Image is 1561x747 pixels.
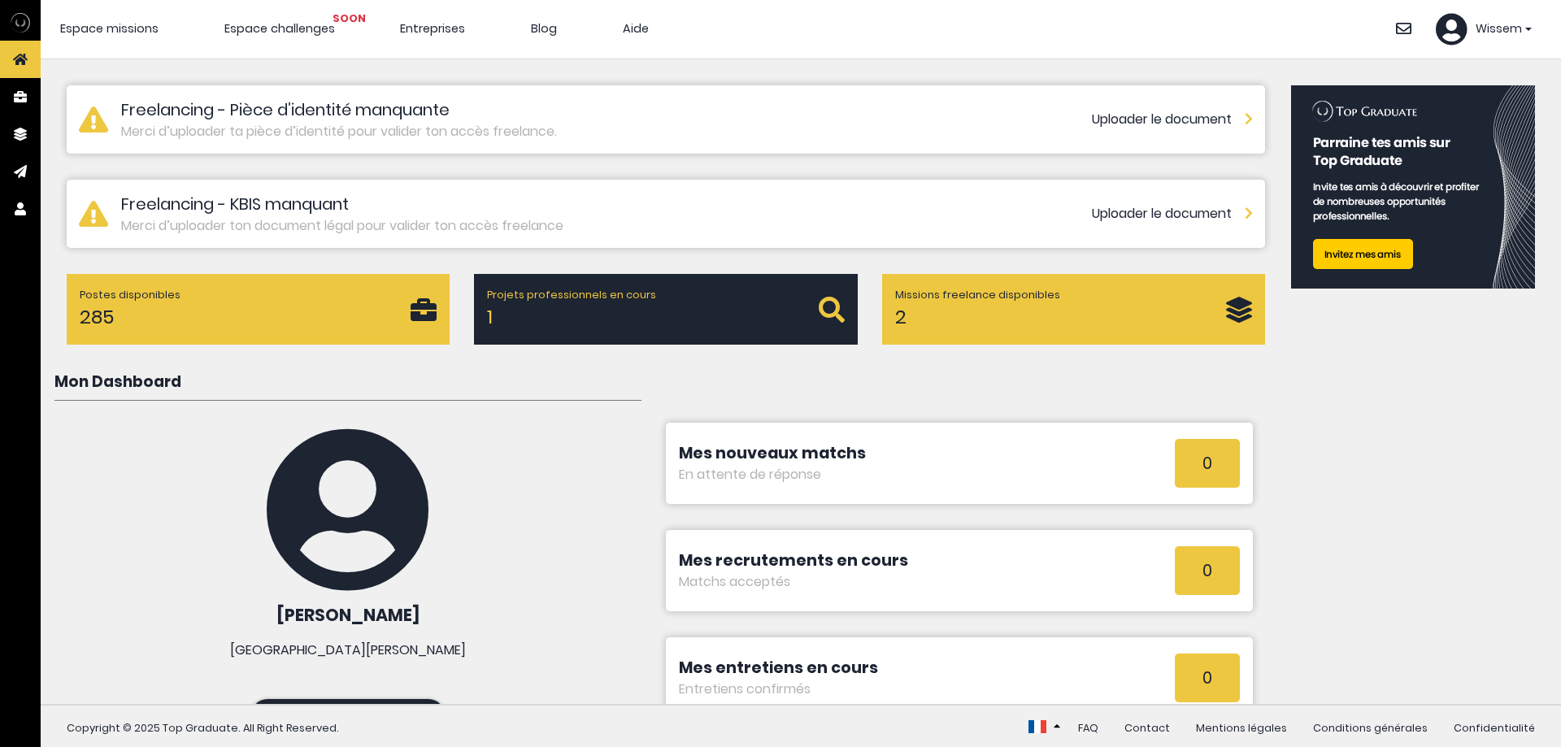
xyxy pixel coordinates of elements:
[679,657,878,679] a: Mes entretiens en cours
[333,11,366,26] span: SOON
[895,287,1226,302] p: Missions freelance disponibles
[400,20,465,37] a: Entreprises
[1175,439,1240,488] span: 0
[1196,721,1287,735] a: Mentions légales
[251,699,445,732] a: Mes projets professionnels
[679,465,866,484] h3: En attente de réponse
[679,572,908,592] h3: Matchs acceptés
[54,371,641,401] h1: Mon Dashboard
[121,216,1092,236] p: Merci d’uploader ton document légal pour valider ton accès freelance
[531,20,557,37] a: Blog
[121,122,1092,141] p: Merci d’uploader ta pièce d’identité pour valider ton accès freelance.
[1476,20,1522,38] span: Wissem
[67,720,339,736] span: Copyright © 2025 Top Graduate. All Right Reserved.
[895,303,907,330] span: 2
[67,274,450,345] a: Postes disponibles 285
[1124,721,1170,735] a: Contact
[679,680,878,699] h3: Entretiens confirmés
[80,287,411,302] p: Postes disponibles
[623,20,649,37] a: Aide
[54,641,641,660] h3: [GEOGRAPHIC_DATA][PERSON_NAME]
[1175,654,1240,702] span: 0
[487,287,818,302] p: Projets professionnels en cours
[474,274,857,345] a: Projets professionnels en cours 1
[487,303,493,330] span: 1
[60,20,159,37] a: Espace missions
[80,303,114,330] span: 285
[1175,546,1240,595] span: 0
[1454,721,1535,735] a: Confidentialité
[1092,204,1253,224] a: Uploader le document
[54,602,641,628] h2: [PERSON_NAME]
[1291,307,1535,510] iframe: Advertisement
[121,98,1092,122] h2: Freelancing - Pièce d’identité manquante
[1313,721,1428,735] a: Conditions générales
[224,20,335,37] a: Espace challenges
[1078,721,1098,735] a: FAQ
[679,549,908,571] a: Mes recrutements en cours
[679,442,866,464] a: Mes nouveaux matchs
[11,13,30,33] img: Top Graduate
[121,192,1092,216] h2: Freelancing - KBIS manquant
[1092,110,1253,129] a: Uploader le document
[882,274,1265,345] a: Missions freelance disponibles 2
